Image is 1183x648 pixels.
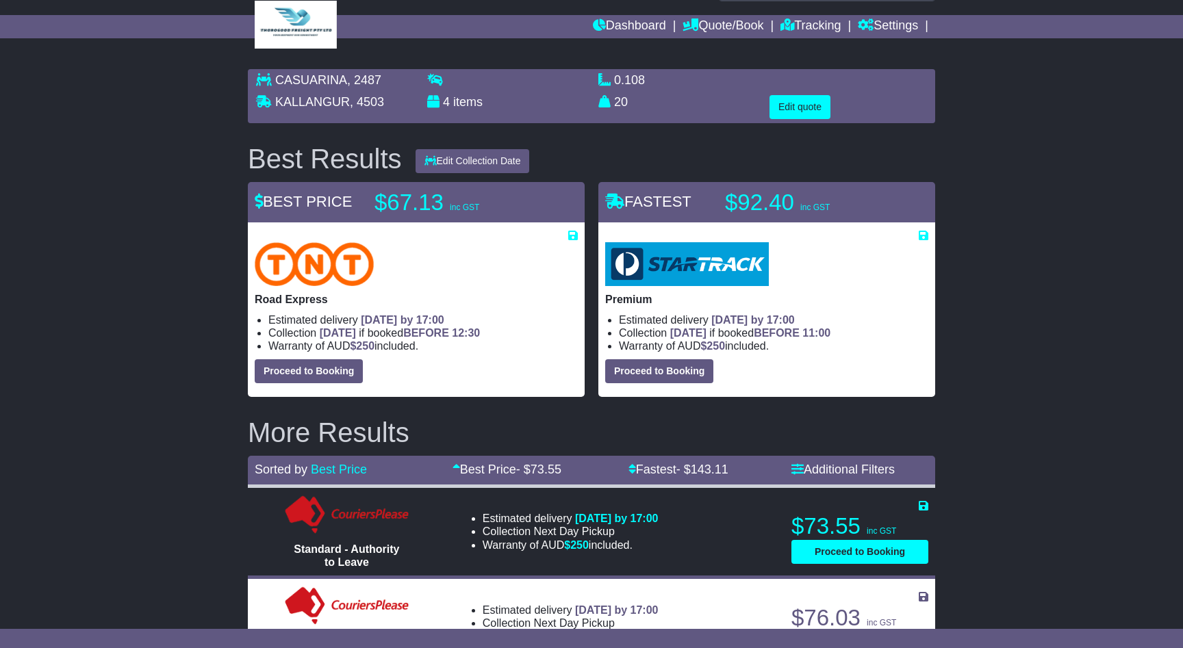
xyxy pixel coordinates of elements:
[347,73,381,87] span: , 2487
[268,326,578,339] li: Collection
[534,526,615,537] span: Next Day Pickup
[452,327,480,339] span: 12:30
[516,463,561,476] span: - $
[858,15,918,38] a: Settings
[564,539,589,551] span: $
[780,15,841,38] a: Tracking
[605,293,928,306] p: Premium
[403,327,449,339] span: BEFORE
[255,193,352,210] span: BEST PRICE
[867,526,896,536] span: inc GST
[711,314,795,326] span: [DATE] by 17:00
[769,95,830,119] button: Edit quote
[483,525,659,538] li: Collection
[268,339,578,352] li: Warranty of AUD included.
[575,604,659,616] span: [DATE] by 17:00
[416,149,530,173] button: Edit Collection Date
[311,463,367,476] a: Best Price
[700,340,725,352] span: $
[619,339,928,352] li: Warranty of AUD included.
[676,463,728,476] span: - $
[802,327,830,339] span: 11:00
[691,463,728,476] span: 143.11
[605,242,769,286] img: StarTrack: Premium
[282,495,411,536] img: Couriers Please: Standard - Authority to Leave
[670,327,830,339] span: if booked
[483,617,659,630] li: Collection
[754,327,800,339] span: BEFORE
[670,327,707,339] span: [DATE]
[241,144,409,174] div: Best Results
[483,512,659,525] li: Estimated delivery
[255,242,374,286] img: TNT Domestic: Road Express
[725,189,896,216] p: $92.40
[593,15,666,38] a: Dashboard
[320,327,356,339] span: [DATE]
[575,513,659,524] span: [DATE] by 17:00
[614,73,645,87] span: 0.108
[350,340,374,352] span: $
[614,95,628,109] span: 20
[619,326,928,339] li: Collection
[282,586,411,627] img: Couriers Please: Standard - Signature Required
[531,463,561,476] span: 73.55
[255,463,307,476] span: Sorted by
[867,618,896,627] span: inc GST
[320,327,480,339] span: if booked
[361,314,444,326] span: [DATE] by 17:00
[356,340,374,352] span: 250
[605,193,691,210] span: FASTEST
[268,313,578,326] li: Estimated delivery
[255,359,363,383] button: Proceed to Booking
[605,359,713,383] button: Proceed to Booking
[275,73,347,87] span: CASUARINA
[453,95,483,109] span: items
[791,463,895,476] a: Additional Filters
[791,604,928,632] p: $76.03
[483,604,659,617] li: Estimated delivery
[534,617,615,629] span: Next Day Pickup
[570,539,589,551] span: 250
[248,417,935,448] h2: More Results
[294,543,399,568] span: Standard - Authority to Leave
[683,15,763,38] a: Quote/Book
[374,189,546,216] p: $67.13
[791,540,928,564] button: Proceed to Booking
[619,313,928,326] li: Estimated delivery
[791,513,928,540] p: $73.55
[628,463,728,476] a: Fastest- $143.11
[350,95,384,109] span: , 4503
[800,203,830,212] span: inc GST
[255,293,578,306] p: Road Express
[483,539,659,552] li: Warranty of AUD included.
[707,340,725,352] span: 250
[443,95,450,109] span: 4
[275,95,350,109] span: KALLANGUR
[453,463,561,476] a: Best Price- $73.55
[450,203,479,212] span: inc GST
